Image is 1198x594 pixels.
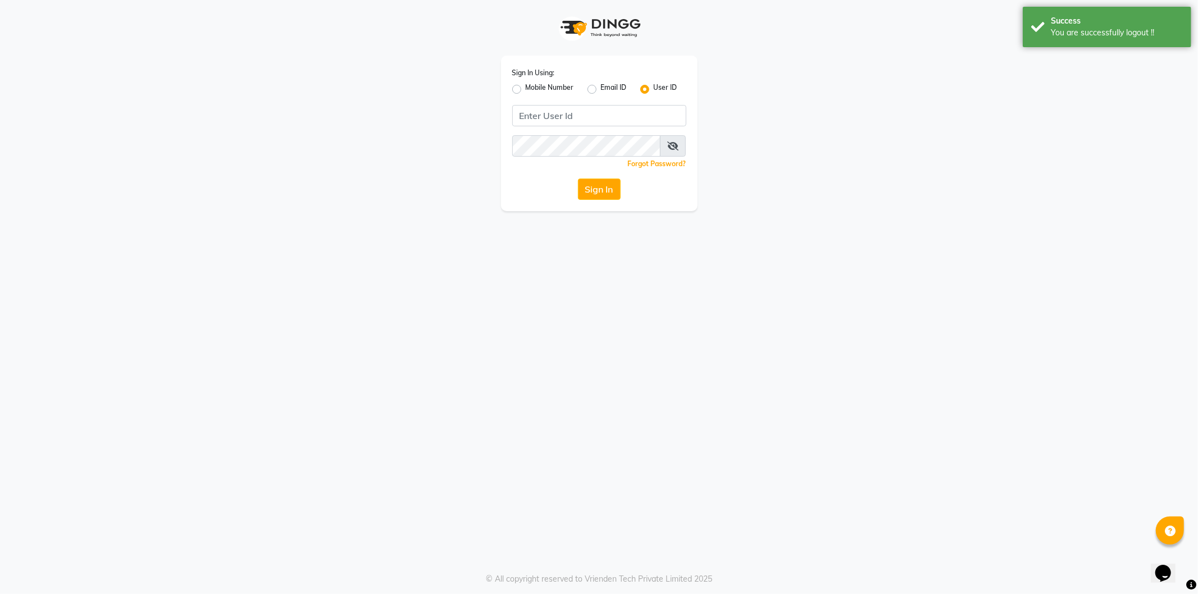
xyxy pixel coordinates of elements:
button: Sign In [578,179,621,200]
label: Sign In Using: [512,68,555,78]
label: Email ID [601,83,627,96]
div: You are successfully logout !! [1051,27,1183,39]
img: logo1.svg [554,11,644,44]
a: Forgot Password? [628,159,686,168]
div: Success [1051,15,1183,27]
label: User ID [654,83,677,96]
iframe: chat widget [1151,549,1187,583]
input: Username [512,105,686,126]
input: Username [512,135,661,157]
label: Mobile Number [526,83,574,96]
